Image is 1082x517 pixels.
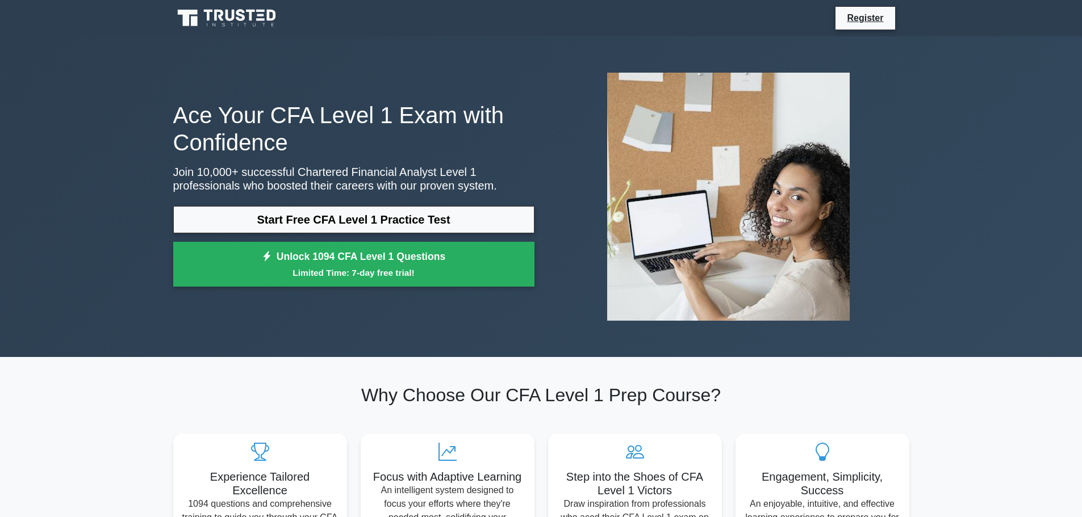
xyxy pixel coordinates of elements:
[182,470,338,497] h5: Experience Tailored Excellence
[370,470,525,484] h5: Focus with Adaptive Learning
[745,470,900,497] h5: Engagement, Simplicity, Success
[187,266,520,279] small: Limited Time: 7-day free trial!
[173,242,534,287] a: Unlock 1094 CFA Level 1 QuestionsLimited Time: 7-day free trial!
[840,11,890,25] a: Register
[173,384,909,406] h2: Why Choose Our CFA Level 1 Prep Course?
[173,165,534,192] p: Join 10,000+ successful Chartered Financial Analyst Level 1 professionals who boosted their caree...
[173,206,534,233] a: Start Free CFA Level 1 Practice Test
[173,102,534,156] h1: Ace Your CFA Level 1 Exam with Confidence
[557,470,713,497] h5: Step into the Shoes of CFA Level 1 Victors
